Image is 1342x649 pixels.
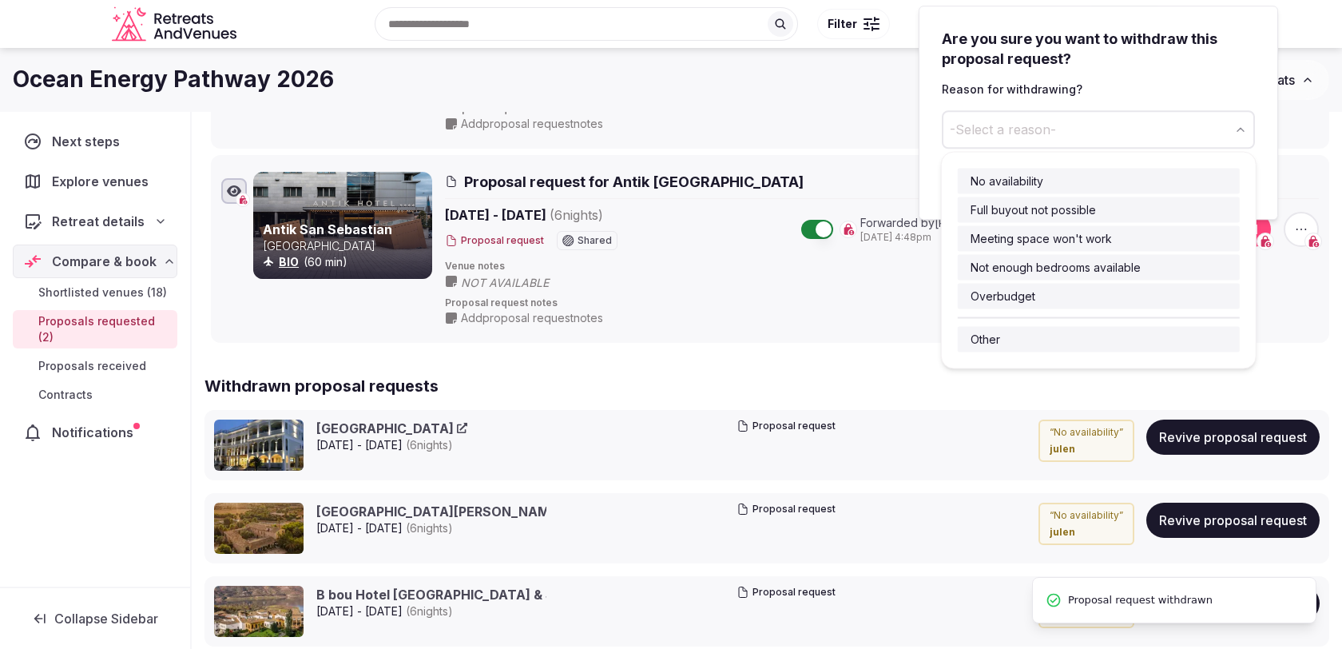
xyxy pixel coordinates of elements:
[971,173,1043,189] span: No availability
[971,231,1112,247] span: Meeting space won't work
[971,202,1096,218] span: Full buyout not possible
[971,260,1141,276] span: Not enough bedrooms available
[950,121,1056,138] span: -Select a reason-
[971,332,1000,348] span: Other
[942,29,1255,69] h3: Are you sure you want to withdraw this proposal request?
[942,82,1255,98] p: Reason for withdrawing?
[971,289,1035,305] span: Overbudget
